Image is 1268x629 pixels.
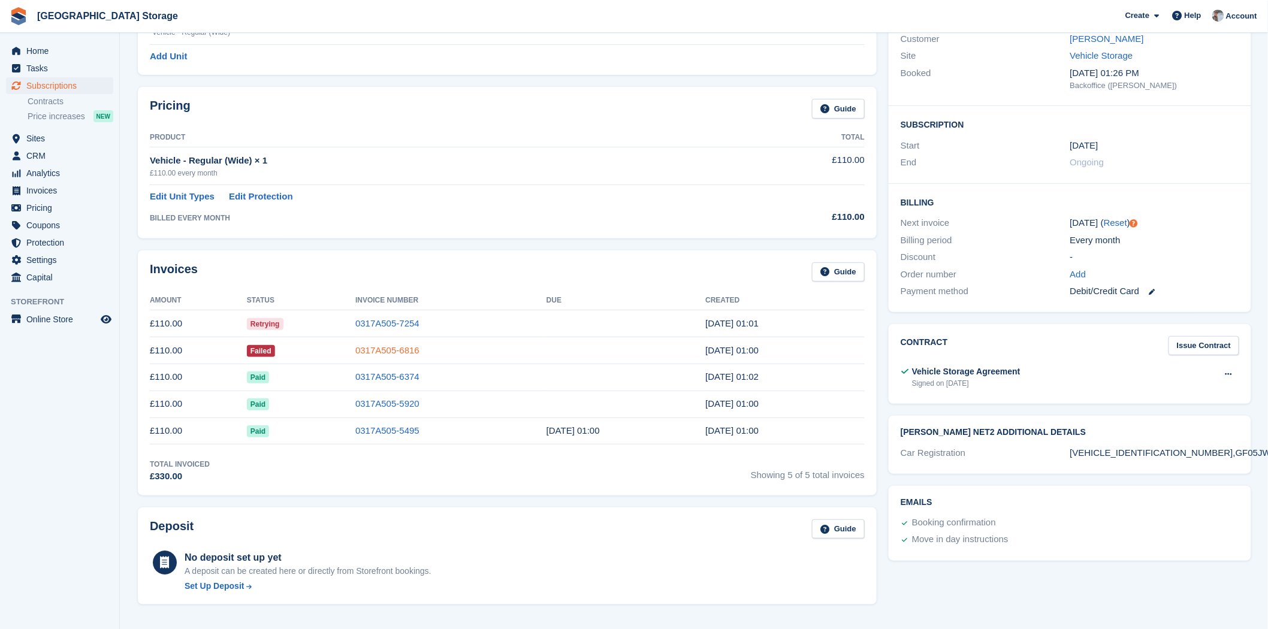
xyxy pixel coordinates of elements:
time: 2025-06-17 00:02:23 UTC [705,371,759,382]
span: Price increases [28,111,85,122]
span: Account [1226,10,1257,22]
td: £110.00 [150,310,247,337]
a: menu [6,269,113,286]
a: menu [6,77,113,94]
a: menu [6,60,113,77]
div: Signed on [DATE] [912,378,1021,389]
a: menu [6,252,113,268]
a: 0317A505-7254 [355,318,419,328]
div: Customer [901,32,1070,46]
div: Booking confirmation [912,516,996,530]
a: 0317A505-6816 [355,345,419,355]
h2: Billing [901,196,1239,208]
span: Invoices [26,182,98,199]
div: Vehicle - Regular (Wide) × 1 [150,154,732,168]
a: menu [6,311,113,328]
div: [DATE] 01:26 PM [1070,66,1240,80]
a: Preview store [99,312,113,326]
p: A deposit can be created here or directly from Storefront bookings. [185,565,431,577]
div: £330.00 [150,470,210,483]
div: Tooltip anchor [1128,218,1139,229]
h2: Deposit [150,519,194,539]
a: menu [6,182,113,199]
a: menu [6,234,113,251]
div: Set Up Deposit [185,580,244,592]
time: 2025-04-18 00:00:00 UTC [547,425,600,436]
td: £110.00 [732,147,865,185]
div: Site [901,49,1070,63]
span: Help [1185,10,1201,22]
span: Storefront [11,296,119,308]
h2: [PERSON_NAME] Net2 Additional Details [901,428,1239,437]
div: [DATE] ( ) [1070,216,1240,230]
time: 2025-04-17 00:00:00 UTC [1070,139,1098,153]
a: 0317A505-5920 [355,398,419,409]
div: Car Registration [901,446,1070,460]
span: Failed [247,345,275,357]
span: Showing 5 of 5 total invoices [751,459,865,483]
td: £110.00 [150,337,247,364]
a: Vehicle Storage [1070,50,1133,61]
a: Add [1070,268,1086,282]
th: Invoice Number [355,291,547,310]
a: Add Unit [150,50,187,63]
div: Start [901,139,1070,153]
div: Total Invoiced [150,459,210,470]
div: No deposit set up yet [185,551,431,565]
span: Online Store [26,311,98,328]
div: £110.00 every month [150,168,732,179]
a: menu [6,165,113,182]
h2: Subscription [901,118,1239,130]
td: £110.00 [150,391,247,418]
span: CRM [26,147,98,164]
th: Total [732,128,865,147]
span: Paid [247,371,269,383]
div: Every month [1070,234,1240,247]
span: Create [1125,10,1149,22]
div: Move in day instructions [912,533,1009,547]
a: 0317A505-6374 [355,371,419,382]
span: Subscriptions [26,77,98,94]
a: menu [6,43,113,59]
div: End [901,156,1070,170]
time: 2025-05-17 00:00:20 UTC [705,398,759,409]
img: Will Strivens [1212,10,1224,22]
div: - [1070,250,1240,264]
a: menu [6,130,113,147]
a: [GEOGRAPHIC_DATA] Storage [32,6,183,26]
div: Vehicle Storage Agreement [912,365,1021,378]
a: Guide [812,99,865,119]
span: Paid [247,398,269,410]
a: Edit Unit Types [150,190,215,204]
span: Analytics [26,165,98,182]
a: [PERSON_NAME] [1070,34,1144,44]
span: Home [26,43,98,59]
div: [VEHICLE_IDENTIFICATION_NUMBER],GF05JWP,CARAVAN [1070,446,1240,460]
div: £110.00 [732,210,865,224]
span: Capital [26,269,98,286]
div: Order number [901,268,1070,282]
a: Reset [1104,217,1127,228]
div: Next invoice [901,216,1070,230]
div: Booked [901,66,1070,92]
span: Coupons [26,217,98,234]
div: NEW [93,110,113,122]
span: Retrying [247,318,283,330]
a: menu [6,147,113,164]
td: £110.00 [150,364,247,391]
div: Backoffice ([PERSON_NAME]) [1070,80,1240,92]
h2: Contract [901,336,948,356]
h2: Invoices [150,262,198,282]
time: 2025-04-17 00:00:16 UTC [705,425,759,436]
span: Ongoing [1070,157,1104,167]
div: Payment method [901,285,1070,298]
td: £110.00 [150,418,247,444]
span: Pricing [26,199,98,216]
img: stora-icon-8386f47178a22dfd0bd8f6a31ec36ba5ce8667c1dd55bd0f319d3a0aa187defe.svg [10,7,28,25]
a: Edit Protection [229,190,293,204]
a: 0317A505-5495 [355,425,419,436]
a: Set Up Deposit [185,580,431,592]
span: Settings [26,252,98,268]
th: Product [150,128,732,147]
a: Contracts [28,96,113,107]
